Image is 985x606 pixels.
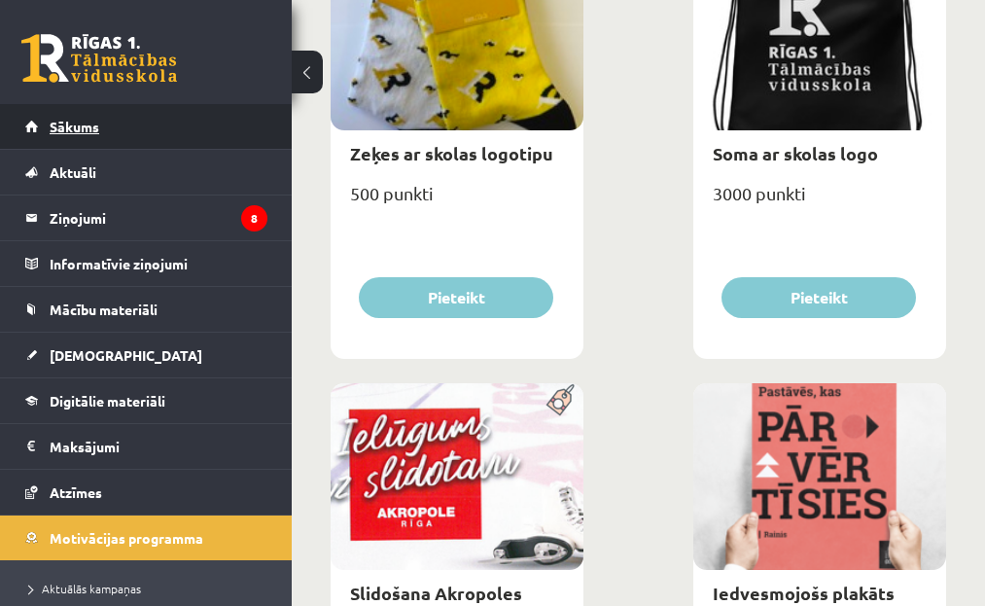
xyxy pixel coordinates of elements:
[50,196,267,240] legend: Ziņojumi
[359,277,553,318] button: Pieteikt
[241,205,267,232] i: 8
[50,118,99,135] span: Sākums
[713,142,878,164] a: Soma ar skolas logo
[25,104,267,149] a: Sākums
[25,424,267,469] a: Maksājumi
[25,196,267,240] a: Ziņojumi8
[29,580,272,597] a: Aktuālās kampaņas
[50,241,267,286] legend: Informatīvie ziņojumi
[25,287,267,332] a: Mācību materiāli
[25,378,267,423] a: Digitālie materiāli
[50,301,158,318] span: Mācību materiāli
[693,177,946,226] div: 3000 punkti
[331,177,583,226] div: 500 punkti
[25,516,267,560] a: Motivācijas programma
[50,529,203,547] span: Motivācijas programma
[29,581,141,596] span: Aktuālās kampaņas
[25,470,267,515] a: Atzīmes
[25,241,267,286] a: Informatīvie ziņojumi
[50,392,165,410] span: Digitālie materiāli
[21,34,177,83] a: Rīgas 1. Tālmācības vidusskola
[25,333,267,377] a: [DEMOGRAPHIC_DATA]
[25,150,267,195] a: Aktuāli
[540,383,583,416] img: Populāra prece
[50,163,96,181] span: Aktuāli
[50,483,102,501] span: Atzīmes
[350,142,553,164] a: Zeķes ar skolas logotipu
[50,424,267,469] legend: Maksājumi
[50,346,202,364] span: [DEMOGRAPHIC_DATA]
[721,277,916,318] button: Pieteikt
